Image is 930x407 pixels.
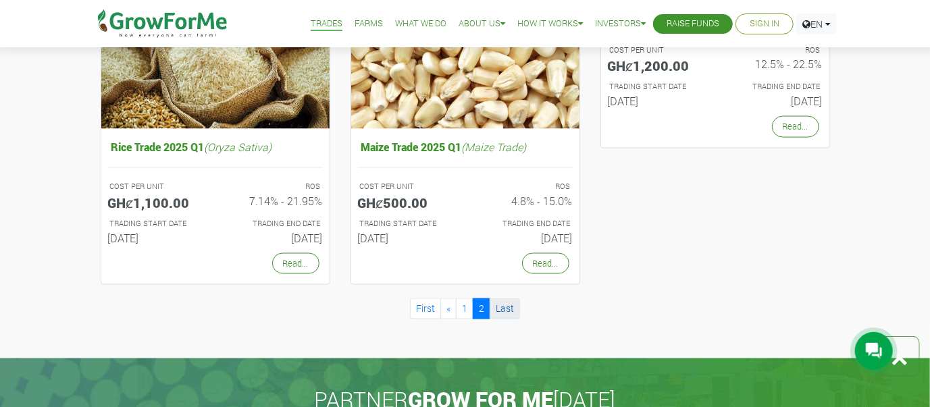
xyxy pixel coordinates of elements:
p: COST PER UNIT [110,181,203,192]
p: COST PER UNIT [360,181,453,192]
h5: Maize Trade 2025 Q1 [358,137,573,157]
a: First [410,298,441,319]
p: ROS [477,181,571,192]
a: Last [490,298,520,319]
p: Estimated Trading End Date [477,218,571,229]
a: Maize Trade 2025 Q1(Maize Trade) COST PER UNIT GHȼ500.00 ROS 4.8% - 15.0% TRADING START DATE [DAT... [358,137,573,250]
h5: GHȼ1,100.00 [108,194,205,211]
h5: GHȼ1,200.00 [608,57,705,74]
h6: [DATE] [475,232,573,244]
p: ROS [727,45,821,56]
a: Investors [595,17,646,31]
h6: 4.8% - 15.0% [475,194,573,207]
p: COST PER UNIT [610,45,703,56]
a: 1 [456,298,473,319]
a: Rice Trade 2025 Q1(Oryza Sativa) COST PER UNIT GHȼ1,100.00 ROS 7.14% - 21.95% TRADING START DATE ... [108,137,323,250]
h6: 7.14% - 21.95% [226,194,323,207]
nav: Page Navigation [101,298,830,319]
a: Read... [522,253,569,274]
p: Estimated Trading End Date [228,218,321,229]
h6: [DATE] [358,232,455,244]
a: EN [796,13,837,34]
a: Raise Funds [667,17,719,31]
a: About Us [459,17,505,31]
span: « [446,302,450,315]
a: Farms [355,17,383,31]
p: Estimated Trading End Date [727,81,821,92]
a: What We Do [395,17,446,31]
h6: 12.5% - 22.5% [725,57,823,70]
h6: [DATE] [226,232,323,244]
h5: Rice Trade 2025 Q1 [108,137,323,157]
p: ROS [228,181,321,192]
h5: GHȼ500.00 [358,194,455,211]
p: Estimated Trading Start Date [110,218,203,229]
a: Trades [311,17,342,31]
h6: [DATE] [108,232,205,244]
a: Read... [772,116,819,137]
h6: [DATE] [725,94,823,107]
a: Sign In [750,17,779,31]
a: Read... [272,253,319,274]
i: (Maize Trade) [462,140,527,154]
p: Estimated Trading Start Date [610,81,703,92]
a: How it Works [517,17,583,31]
h6: [DATE] [608,94,705,107]
i: (Oryza Sativa) [205,140,272,154]
p: Estimated Trading Start Date [360,218,453,229]
a: 2 [473,298,490,319]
